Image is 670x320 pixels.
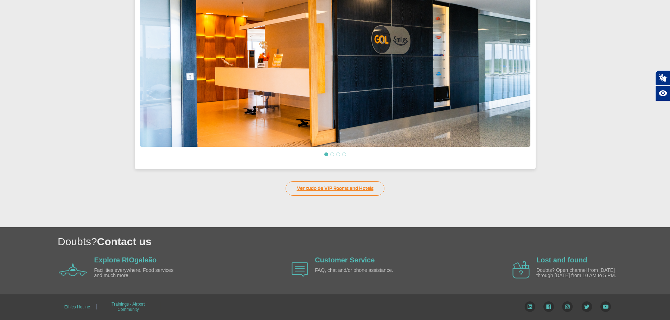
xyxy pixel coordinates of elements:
[315,256,375,264] a: Customer Service
[543,301,554,312] img: Facebook
[581,301,592,312] img: Twitter
[286,181,384,196] a: Ver tudo de VIP Rooms and Hotels
[524,301,535,312] img: LinkedIn
[64,302,90,312] a: Ethics Hotline
[111,299,145,314] a: Trainings - Airport Community
[655,70,670,101] div: Plugin de acessibilidade da Hand Talk.
[536,256,587,264] a: Lost and found
[536,268,617,279] p: Doubts? Open channel from [DATE] through [DATE] from 10 AM to 5 PM.
[58,234,670,249] h1: Doubts?
[292,262,308,277] img: airplane icon
[655,70,670,86] button: Abrir tradutor de língua de sinais.
[94,268,175,279] p: Facilities everywhere. Food services and much more.
[59,263,87,276] img: airplane icon
[655,86,670,101] button: Abrir recursos assistivos.
[97,236,152,247] span: Contact us
[94,256,157,264] a: Explore RIOgaleão
[315,268,396,273] p: FAQ, chat and/or phone assistance.
[562,301,573,312] img: Instagram
[512,261,530,279] img: airplane icon
[600,301,611,312] img: YouTube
